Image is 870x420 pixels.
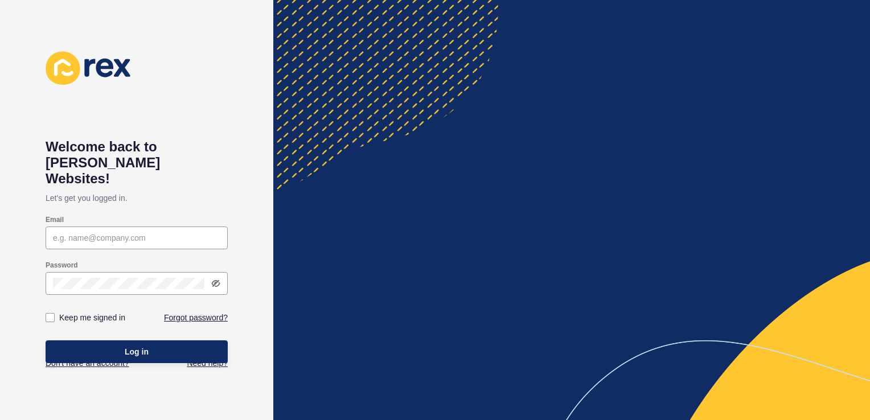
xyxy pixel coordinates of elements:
[46,261,78,270] label: Password
[53,232,220,244] input: e.g. name@company.com
[46,187,228,209] p: Let's get you logged in.
[164,312,228,323] a: Forgot password?
[46,340,228,363] button: Log in
[46,215,64,224] label: Email
[59,312,125,323] label: Keep me signed in
[125,346,149,357] span: Log in
[46,139,228,187] h1: Welcome back to [PERSON_NAME] Websites!
[46,357,129,369] a: Don't have an account?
